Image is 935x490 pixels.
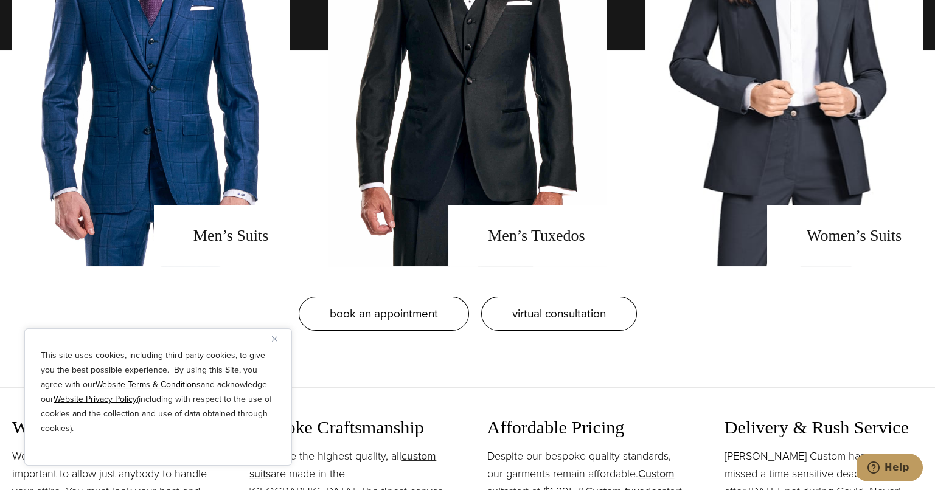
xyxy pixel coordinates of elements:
[481,297,637,331] a: virtual consultation
[54,393,137,405] a: Website Privacy Policy
[299,297,469,331] a: book an appointment
[41,348,276,436] p: This site uses cookies, including third party cookies, to give you the best possible experience. ...
[487,416,686,438] h3: Affordable Pricing
[272,331,287,346] button: Close
[512,305,606,322] span: virtual consultation
[330,305,438,322] span: book an appointment
[857,454,923,484] iframe: Opens a widget where you can chat to one of our agents
[272,336,277,342] img: Close
[12,416,210,438] h3: Wedding Garments
[725,416,923,438] h3: Delivery & Rush Service
[96,378,201,391] a: Website Terms & Conditions
[249,416,448,438] h3: Bespoke Craftsmanship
